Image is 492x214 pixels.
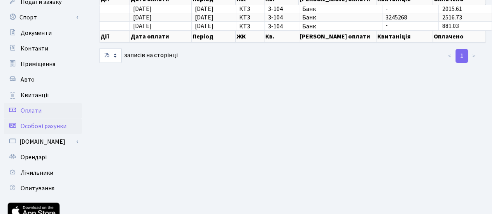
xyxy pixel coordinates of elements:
span: Контакти [21,44,48,53]
a: Контакти [4,41,82,56]
span: Орендарі [21,153,47,162]
span: Особові рахунки [21,122,67,130]
span: [DATE] [133,22,152,31]
span: КТ3 [239,23,261,30]
th: ЖК [236,31,264,42]
a: Приміщення [4,56,82,72]
span: [DATE] [133,13,152,22]
span: - [385,6,435,12]
a: Опитування [4,181,82,196]
span: 3245268 [385,14,435,21]
th: Дії [100,31,130,42]
span: КТ3 [239,14,261,21]
th: Дата оплати [130,31,192,42]
a: Документи [4,25,82,41]
span: Авто [21,75,35,84]
a: Спорт [4,10,82,25]
span: Банк [302,14,379,21]
span: 3-104 [268,23,296,30]
span: Лічильники [21,169,53,177]
span: [DATE] [195,22,214,31]
span: Банк [302,23,379,30]
span: 3-104 [268,6,296,12]
a: Орендарі [4,150,82,165]
label: записів на сторінці [99,48,178,63]
span: 3-104 [268,14,296,21]
span: Банк [302,6,379,12]
span: - [385,23,435,30]
span: Квитанції [21,91,49,99]
th: Оплачено [433,31,486,42]
span: 2516.73 [442,13,462,22]
a: [DOMAIN_NAME] [4,134,82,150]
a: Особові рахунки [4,118,82,134]
a: 1 [455,49,468,63]
span: 2015.61 [442,5,462,13]
span: 881.03 [442,22,459,31]
th: Квитаніція [376,31,433,42]
span: КТ3 [239,6,261,12]
th: Кв. [264,31,299,42]
th: Період [192,31,236,42]
th: [PERSON_NAME] оплати [299,31,376,42]
a: Оплати [4,103,82,118]
a: Авто [4,72,82,87]
span: Приміщення [21,60,55,68]
span: Опитування [21,184,54,193]
span: [DATE] [195,5,214,13]
select: записів на сторінці [99,48,122,63]
span: Оплати [21,106,42,115]
span: Документи [21,29,52,37]
a: Квитанції [4,87,82,103]
a: Лічильники [4,165,82,181]
span: [DATE] [195,13,214,22]
span: [DATE] [133,5,152,13]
